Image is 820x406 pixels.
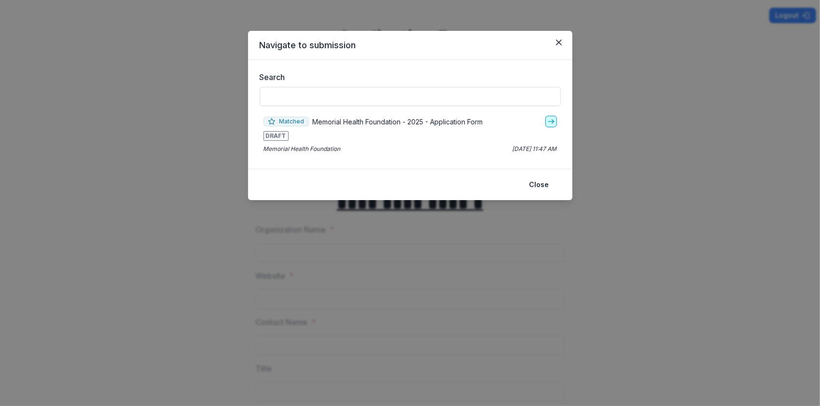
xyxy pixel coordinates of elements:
p: Memorial Health Foundation - 2025 - Application Form [313,117,483,127]
label: Search [260,71,555,83]
span: Matched [264,117,309,126]
p: [DATE] 11:47 AM [513,145,557,153]
header: Navigate to submission [248,31,572,60]
p: Memorial Health Foundation [264,145,341,153]
button: Close [524,177,555,192]
a: go-to [545,116,557,127]
button: Close [551,35,567,50]
span: DRAFT [264,131,289,141]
